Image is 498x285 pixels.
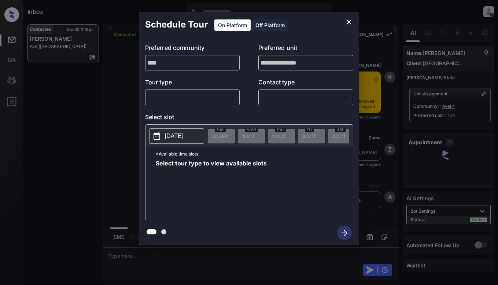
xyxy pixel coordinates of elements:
h2: Schedule Tour [139,12,214,37]
div: Off Platform [252,19,288,31]
p: Preferred community [145,43,240,55]
div: On Platform [214,19,251,31]
p: Preferred unit [258,43,353,55]
span: Select tour type to view available slots [156,160,267,219]
p: Tour type [145,78,240,89]
p: Select slot [145,113,353,124]
p: *Available time slots [156,147,353,160]
p: Contact type [258,78,353,89]
button: close [342,15,356,29]
p: [DATE] [165,132,184,140]
button: [DATE] [149,128,204,144]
